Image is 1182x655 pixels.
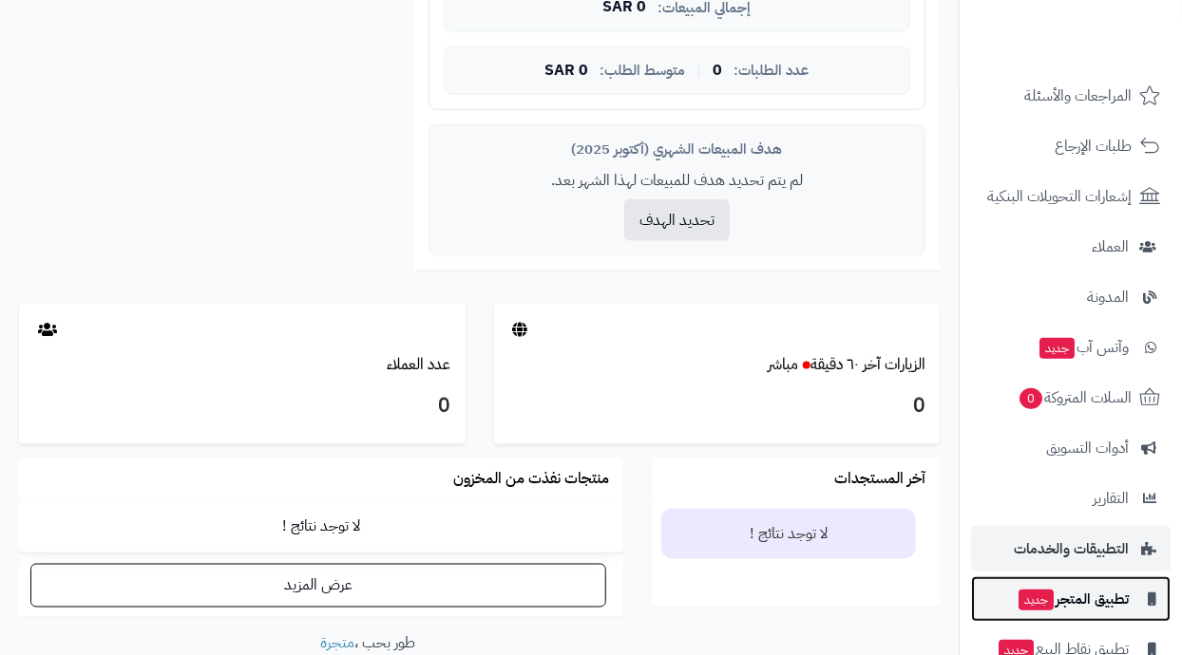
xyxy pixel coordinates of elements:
h3: 0 [33,390,451,422]
span: | [697,64,702,78]
span: طلبات الإرجاع [1055,133,1132,159]
span: تطبيق المتجر [1017,586,1129,612]
span: المراجعات والأسئلة [1024,83,1132,109]
div: لا توجد نتائج ! [661,509,916,559]
span: العملاء [1092,234,1129,260]
span: متوسط الطلب: [601,63,686,79]
h3: منتجات نفذت من المخزون [453,471,609,488]
img: logo-2.png [1053,14,1164,54]
a: التقارير [971,476,1171,521]
span: التطبيقات والخدمات [1014,535,1129,562]
span: 0 [714,63,723,80]
a: متجرة [320,632,354,655]
span: التقارير [1093,485,1129,512]
a: التطبيقات والخدمات [971,526,1171,571]
span: عدد الطلبات: [734,63,810,79]
a: الزيارات آخر ٦٠ دقيقةمباشر [768,353,925,376]
span: جديد [1019,589,1054,610]
span: 0 SAR [545,63,589,80]
button: تحديد الهدف [624,199,730,241]
div: هدف المبيعات الشهري (أكتوبر 2025) [444,140,910,159]
ul: --> [652,499,940,607]
a: طلبات الإرجاع [971,123,1171,169]
h3: 0 [508,390,926,422]
a: السلات المتروكة0 [971,375,1171,421]
a: أدوات التسويق [971,425,1171,471]
span: وآتس آب [1038,334,1129,361]
span: إشعارات التحويلات البنكية [987,183,1132,210]
span: 0 [1019,387,1043,410]
a: العملاء [971,224,1171,270]
a: عدد العملاء [388,353,451,376]
span: أدوات التسويق [1046,435,1129,461]
h3: آخر المستجدات [834,471,925,488]
span: السلات المتروكة [1018,384,1132,411]
a: تطبيق المتجرجديد [971,576,1171,622]
a: عرض المزيد [30,564,606,608]
td: لا توجد نتائج ! [19,500,623,552]
small: مباشر [768,353,798,376]
a: المراجعات والأسئلة [971,73,1171,119]
a: المدونة [971,274,1171,320]
a: وآتس آبجديد [971,325,1171,370]
a: إشعارات التحويلات البنكية [971,174,1171,219]
p: لم يتم تحديد هدف للمبيعات لهذا الشهر بعد. [444,170,910,192]
span: المدونة [1087,284,1129,310]
span: جديد [1039,338,1075,359]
